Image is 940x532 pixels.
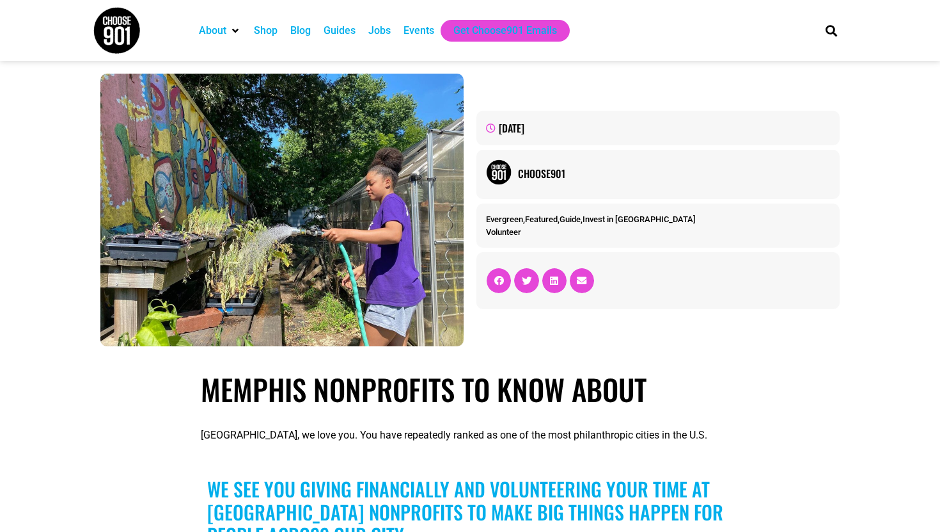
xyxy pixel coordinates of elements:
a: Guide [560,214,581,224]
span: , , , [486,214,696,224]
a: Get Choose901 Emails [453,23,557,38]
a: Guides [324,23,356,38]
time: [DATE] [499,120,524,136]
a: Invest in [GEOGRAPHIC_DATA] [583,214,696,224]
a: Blog [290,23,311,38]
div: Share on email [570,268,594,293]
a: Jobs [368,23,391,38]
div: Share on twitter [514,268,538,293]
a: Shop [254,23,278,38]
img: Picture of Choose901 [486,159,512,185]
h1: Memphis Nonprofits to Know About [201,372,739,407]
nav: Main nav [192,20,804,42]
a: Evergreen [486,214,523,224]
div: Share on linkedin [542,268,567,293]
a: About [199,23,226,38]
a: Choose901 [518,166,830,181]
div: About [192,20,247,42]
a: Featured [525,214,558,224]
div: Search [821,20,842,41]
a: Volunteer [486,227,521,237]
a: Events [403,23,434,38]
div: Share on facebook [487,268,511,293]
p: [GEOGRAPHIC_DATA], we love you. You have repeatedly ranked as one of the most philanthropic citie... [201,428,739,443]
